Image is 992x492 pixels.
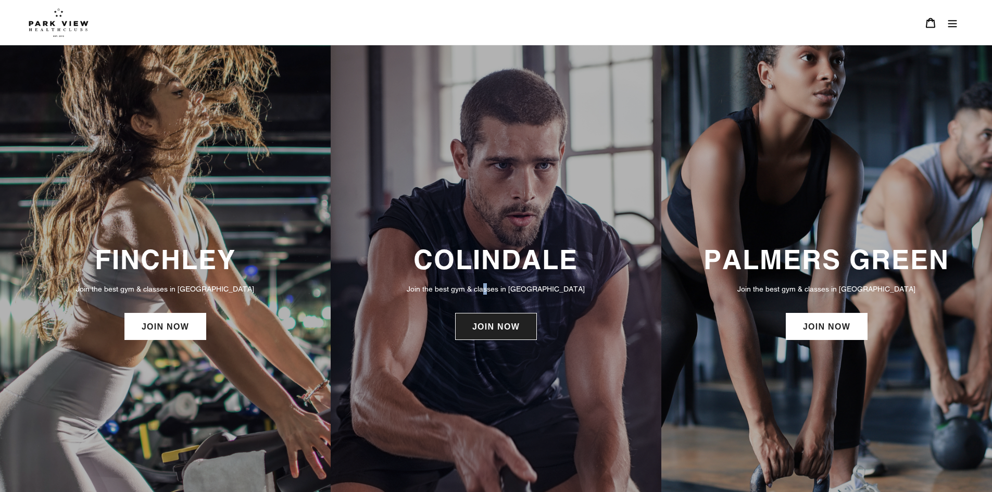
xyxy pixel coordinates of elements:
p: Join the best gym & classes in [GEOGRAPHIC_DATA] [341,283,651,295]
button: Menu [941,11,963,34]
p: Join the best gym & classes in [GEOGRAPHIC_DATA] [672,283,982,295]
h3: FINCHLEY [10,244,320,275]
p: Join the best gym & classes in [GEOGRAPHIC_DATA] [10,283,320,295]
a: JOIN NOW: Colindale Membership [455,313,537,340]
h3: COLINDALE [341,244,651,275]
img: Park view health clubs is a gym near you. [29,8,89,37]
a: JOIN NOW: Palmers Green Membership [786,313,868,340]
a: JOIN NOW: Finchley Membership [124,313,206,340]
h3: PALMERS GREEN [672,244,982,275]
